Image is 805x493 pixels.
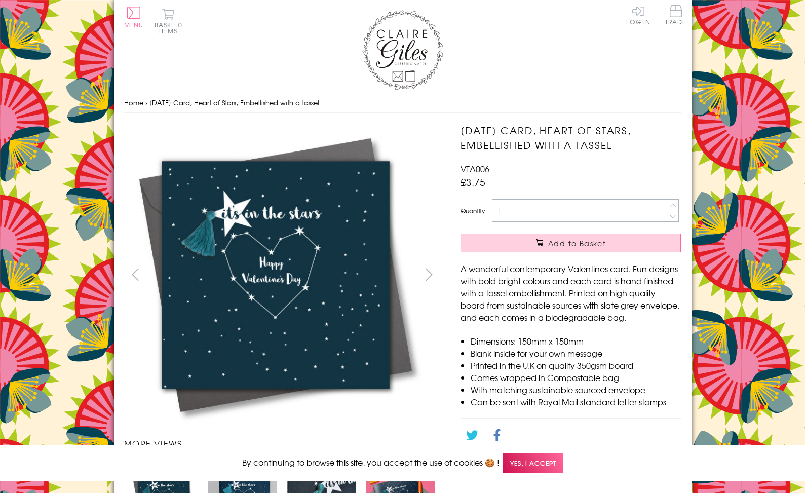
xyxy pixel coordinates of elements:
[461,206,485,215] label: Quantity
[665,5,686,27] a: Trade
[124,20,144,29] span: Menu
[461,163,489,175] span: VTA006
[471,335,681,347] li: Dimensions: 150mm x 150mm
[461,123,681,153] h1: [DATE] Card, Heart of Stars, Embellished with a tassel
[149,98,319,107] span: [DATE] Card, Heart of Stars, Embellished with a tassel
[124,93,681,113] nav: breadcrumbs
[124,437,441,449] h3: More views
[145,98,147,107] span: ›
[124,7,144,28] button: Menu
[471,347,681,359] li: Blank inside for your own message
[471,371,681,384] li: Comes wrapped in Compostable bag
[471,384,681,396] li: With matching sustainable sourced envelope
[159,20,182,35] span: 0 items
[461,234,681,252] button: Add to Basket
[665,5,686,25] span: Trade
[461,262,681,323] p: A wonderful contemporary Valentines card. Fun designs with bold bright colours and each card is h...
[124,123,428,427] img: Valentine's Day Card, Heart of Stars, Embellished with a tassel
[461,175,485,189] span: £3.75
[155,8,182,34] button: Basket0 items
[124,263,147,286] button: prev
[548,238,606,248] span: Add to Basket
[124,98,143,107] a: Home
[417,263,440,286] button: next
[471,396,681,408] li: Can be sent with Royal Mail standard letter stamps
[362,10,443,90] img: Claire Giles Greetings Cards
[503,453,563,473] span: Yes, I accept
[471,359,681,371] li: Printed in the U.K on quality 350gsm board
[626,5,650,25] a: Log In
[440,123,744,427] img: Valentine's Day Card, Heart of Stars, Embellished with a tassel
